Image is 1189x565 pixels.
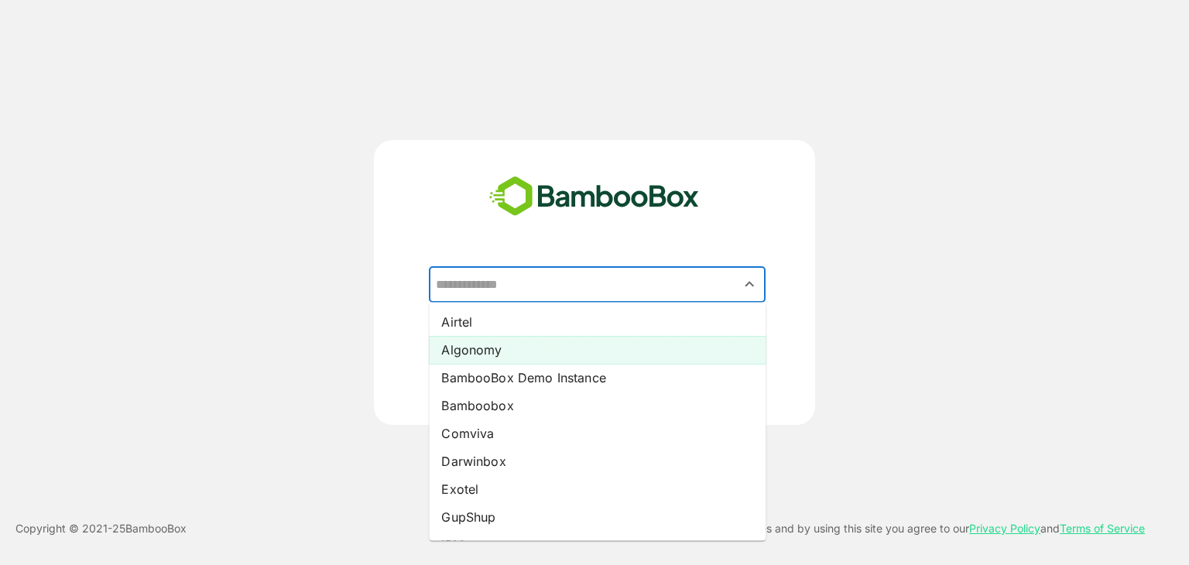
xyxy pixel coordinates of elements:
li: Airtel [429,308,766,336]
button: Close [739,274,760,295]
a: Terms of Service [1060,522,1145,535]
li: Darwinbox [429,447,766,475]
li: Bamboobox [429,392,766,419]
img: bamboobox [481,171,708,222]
li: BambooBox Demo Instance [429,364,766,392]
li: GupShup [429,503,766,531]
p: Copyright © 2021- 25 BambooBox [15,519,187,538]
li: Comviva [429,419,766,447]
li: IBM [429,531,766,559]
li: Exotel [429,475,766,503]
p: This site uses cookies and by using this site you agree to our and [662,519,1145,538]
li: Algonomy [429,336,766,364]
a: Privacy Policy [969,522,1040,535]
